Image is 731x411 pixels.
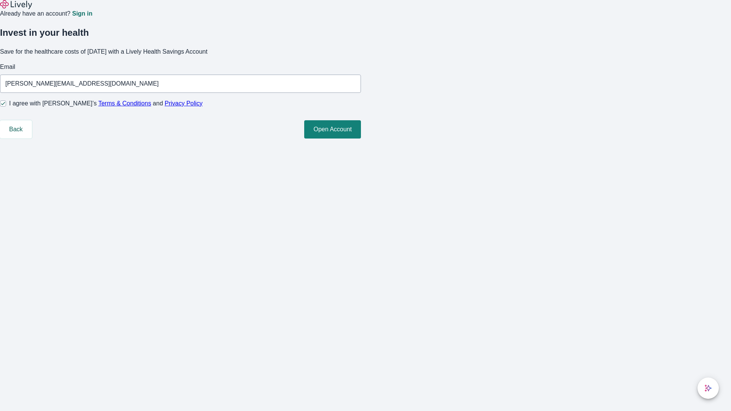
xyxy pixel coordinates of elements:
span: I agree with [PERSON_NAME]’s and [9,99,203,108]
svg: Lively AI Assistant [704,384,712,392]
button: chat [697,378,719,399]
a: Privacy Policy [165,100,203,107]
button: Open Account [304,120,361,139]
a: Sign in [72,11,92,17]
a: Terms & Conditions [98,100,151,107]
